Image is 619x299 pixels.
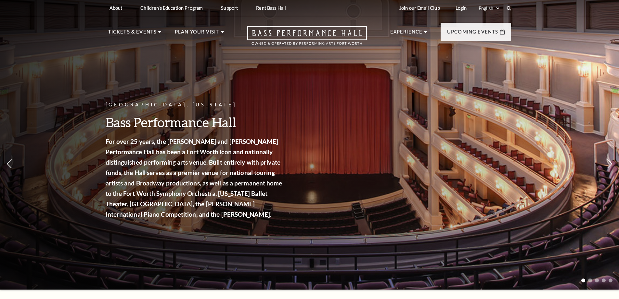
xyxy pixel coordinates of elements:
[175,28,219,40] p: Plan Your Visit
[106,138,282,218] strong: For over 25 years, the [PERSON_NAME] and [PERSON_NAME] Performance Hall has been a Fort Worth ico...
[108,28,157,40] p: Tickets & Events
[221,5,238,11] p: Support
[140,5,203,11] p: Children's Education Program
[110,5,123,11] p: About
[106,114,284,130] h3: Bass Performance Hall
[106,101,284,109] p: [GEOGRAPHIC_DATA], [US_STATE]
[256,5,286,11] p: Rent Bass Hall
[477,5,500,11] select: Select:
[390,28,423,40] p: Experience
[447,28,498,40] p: Upcoming Events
